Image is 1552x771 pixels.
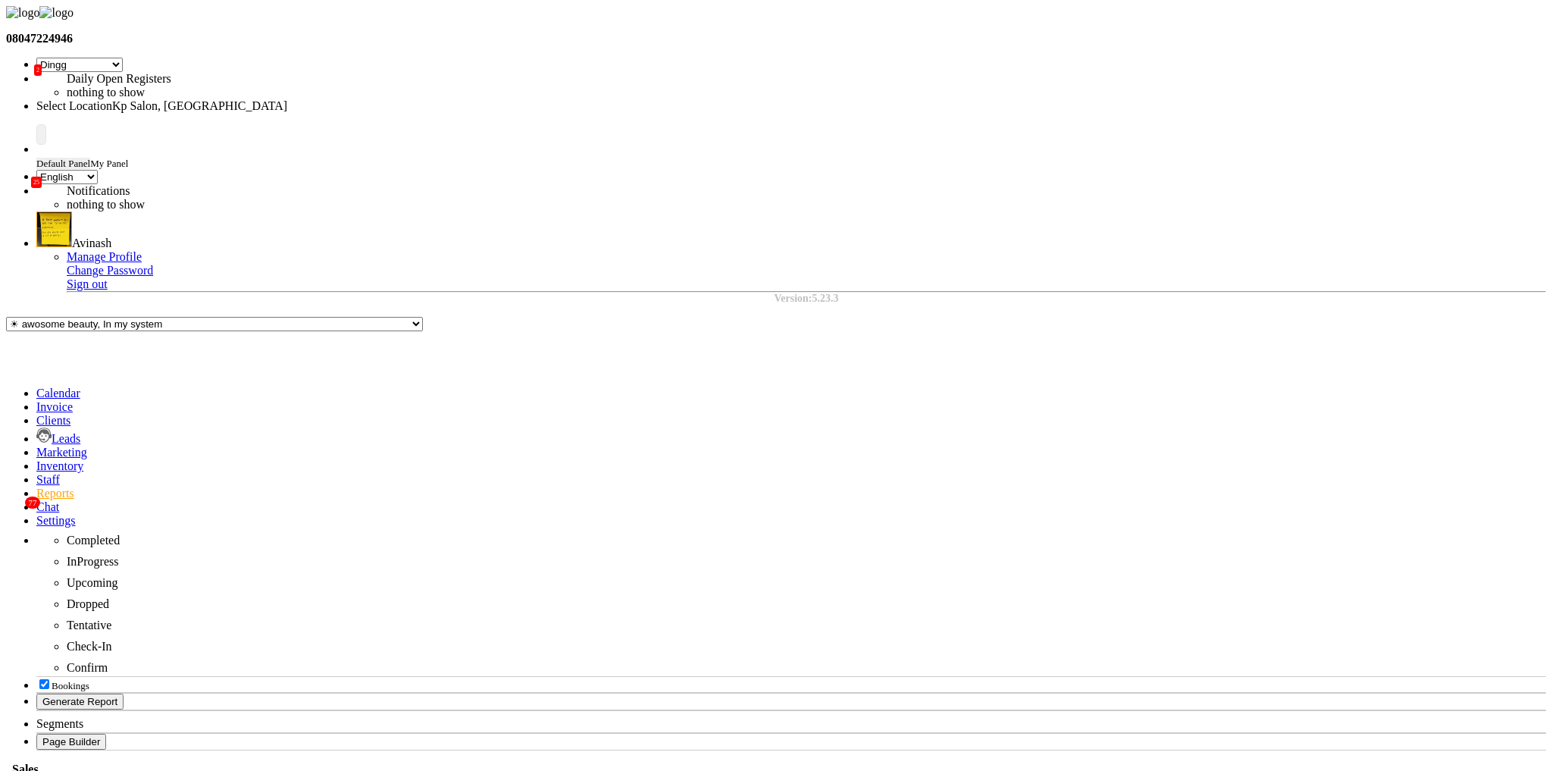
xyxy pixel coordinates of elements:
[36,514,76,527] a: Settings
[36,459,83,472] a: Inventory
[36,387,80,400] a: Calendar
[31,177,42,188] span: 25
[67,250,142,263] a: Manage Profile
[67,72,446,86] div: Daily Open Registers
[36,694,124,710] button: Generate Report
[90,158,128,169] span: My Panel
[34,64,42,76] span: 2
[36,500,59,513] a: 77Chat
[67,597,109,610] span: Dropped
[52,432,80,445] span: Leads
[36,432,80,445] a: Leads
[36,487,74,500] a: Reports
[36,500,59,513] span: Chat
[67,576,118,589] span: Upcoming
[67,661,108,674] span: Confirm
[25,497,40,509] span: 77
[67,534,120,547] span: Completed
[6,32,73,45] b: 08047224946
[6,6,39,20] img: logo
[67,619,111,632] span: Tentative
[72,237,111,249] span: Avinash
[67,184,446,198] div: Notifications
[52,680,89,691] span: Bookings
[36,446,87,459] a: Marketing
[39,6,73,20] img: logo
[36,473,60,486] a: Staff
[36,734,106,750] button: Page Builder
[67,198,446,212] li: nothing to show
[36,212,72,247] img: Avinash
[67,277,108,290] a: Sign out
[36,158,90,169] span: Default Panel
[67,640,112,653] span: Check-In
[67,264,153,277] a: Change Password
[36,717,83,730] span: Segments
[36,414,70,427] a: Clients
[67,555,118,568] span: InProgress
[36,400,73,413] a: Invoice
[67,86,446,99] li: nothing to show
[67,293,1546,305] div: Version:5.23.3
